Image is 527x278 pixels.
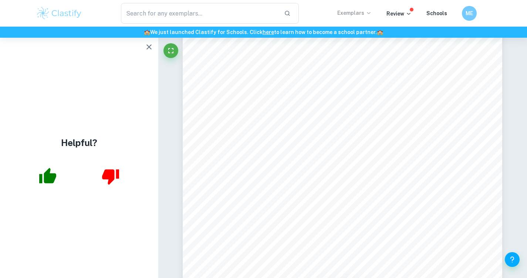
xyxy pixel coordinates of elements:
[61,136,97,149] h4: Helpful?
[377,29,383,35] span: 🏫
[263,29,274,35] a: here
[505,252,520,267] button: Help and Feedback
[36,6,83,21] img: Clastify logo
[426,10,447,16] a: Schools
[462,6,477,21] button: ME
[1,28,526,36] h6: We just launched Clastify for Schools. Click to learn how to become a school partner.
[465,9,473,17] h6: ME
[386,10,412,18] p: Review
[163,43,178,58] button: Fullscreen
[337,9,372,17] p: Exemplars
[121,3,278,24] input: Search for any exemplars...
[144,29,150,35] span: 🏫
